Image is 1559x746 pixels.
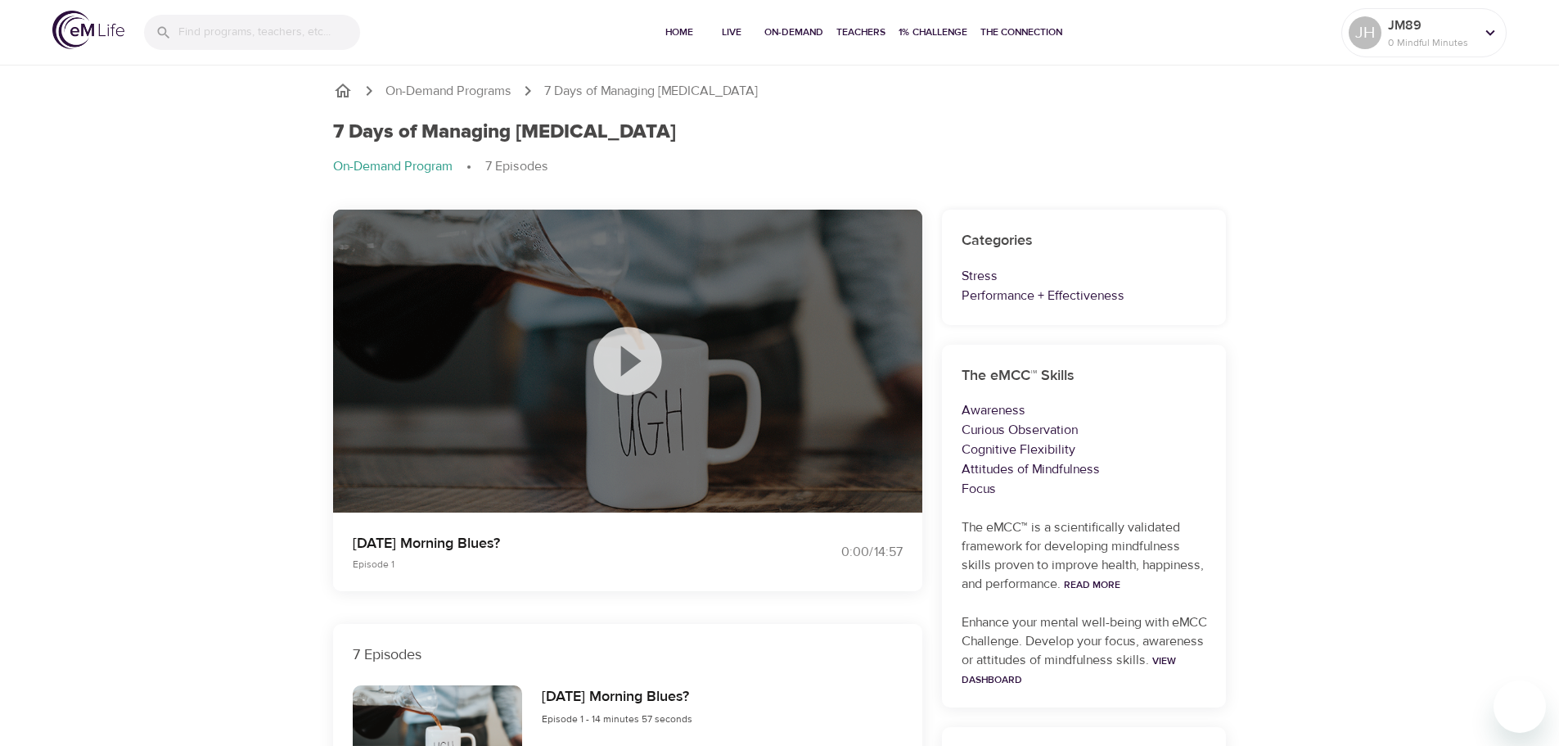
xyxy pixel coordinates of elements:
nav: breadcrumb [333,157,1227,177]
span: Live [712,24,751,41]
span: The Connection [980,24,1062,41]
a: View Dashboard [962,654,1176,686]
div: 0:00 / 14:57 [780,543,903,562]
span: Home [660,24,699,41]
p: 0 Mindful Minutes [1388,35,1475,50]
iframe: Button to launch messaging window [1494,680,1546,733]
p: Awareness [962,400,1207,420]
p: Episode 1 [353,557,760,572]
p: Curious Observation [962,420,1207,440]
p: Attitudes of Mindfulness [962,459,1207,479]
span: 1% Challenge [899,24,967,41]
p: Performance + Effectiveness [962,286,1207,305]
input: Find programs, teachers, etc... [178,15,360,50]
p: [DATE] Morning Blues? [353,532,760,554]
p: Focus [962,479,1207,499]
p: 7 Episodes [353,644,903,666]
span: Episode 1 - 14 minutes 57 seconds [542,712,692,726]
a: Read More [1064,578,1120,591]
span: Teachers [836,24,885,41]
h6: [DATE] Morning Blues? [542,685,692,709]
p: 7 Days of Managing [MEDICAL_DATA] [544,82,758,101]
p: Cognitive Flexibility [962,440,1207,459]
h6: The eMCC™ Skills [962,364,1207,388]
p: The eMCC™ is a scientifically validated framework for developing mindfulness skills proven to imp... [962,518,1207,594]
h1: 7 Days of Managing [MEDICAL_DATA] [333,120,676,144]
span: On-Demand [764,24,823,41]
p: Enhance your mental well-being with eMCC Challenge. Develop your focus, awareness or attitudes of... [962,613,1207,689]
img: logo [52,11,124,49]
p: Stress [962,266,1207,286]
div: JH [1349,16,1381,49]
h6: Categories [962,229,1207,253]
a: On-Demand Programs [385,82,511,101]
p: On-Demand Program [333,157,453,176]
nav: breadcrumb [333,81,1227,101]
p: 7 Episodes [485,157,548,176]
p: JM89 [1388,16,1475,35]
